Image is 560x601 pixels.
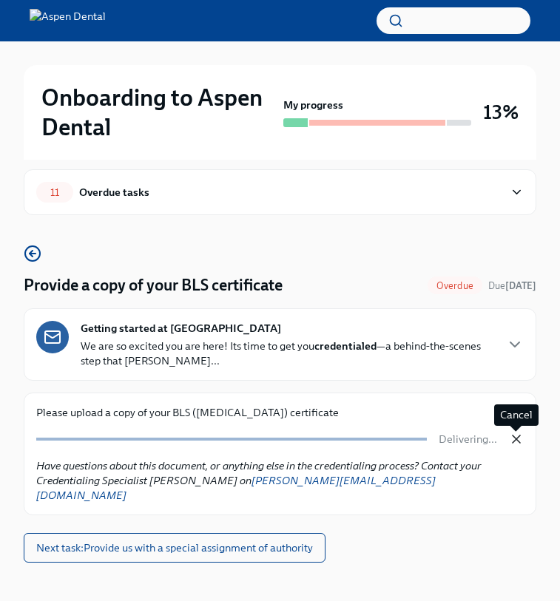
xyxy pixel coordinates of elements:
[24,533,325,563] button: Next task:Provide us with a special assignment of authority
[439,432,497,446] p: Delivering...
[36,405,524,420] p: Please upload a copy of your BLS ([MEDICAL_DATA]) certificate
[36,459,482,502] em: Have questions about this document, or anything else in the credentialing process? Contact your C...
[36,540,313,555] span: Next task : Provide us with a special assignment of authority
[24,274,283,296] h4: Provide a copy of your BLS certificate
[483,99,519,126] h3: 13%
[81,321,281,336] strong: Getting started at [GEOGRAPHIC_DATA]
[505,280,536,291] strong: [DATE]
[81,339,494,368] p: We are so excited you are here! Its time to get you —a behind-the-scenes step that [PERSON_NAME]...
[30,9,106,33] img: Aspen Dental
[488,280,536,291] span: Due
[428,280,482,291] span: Overdue
[41,187,68,198] span: 11
[41,83,277,142] h2: Onboarding to Aspen Dental
[488,279,536,293] span: August 23rd, 2025 10:00
[79,184,149,200] div: Overdue tasks
[283,98,343,112] strong: My progress
[314,339,377,353] strong: credentialed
